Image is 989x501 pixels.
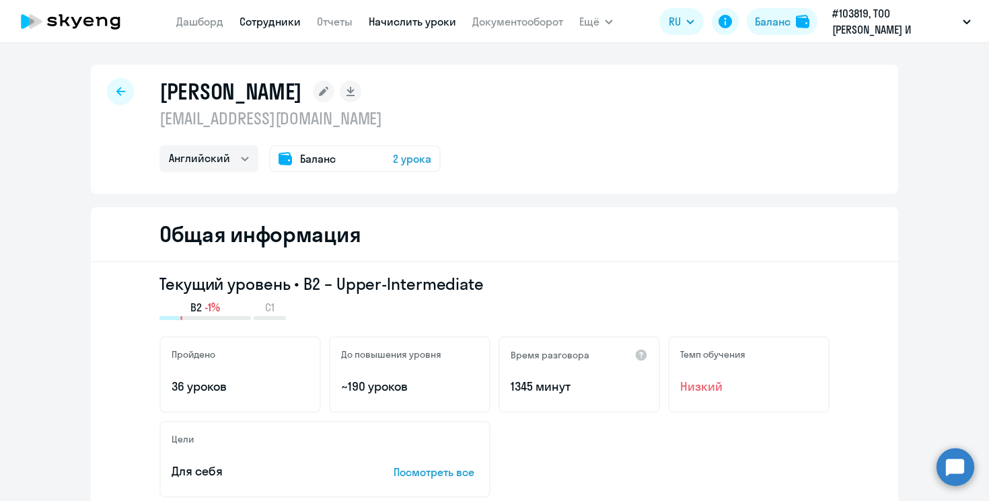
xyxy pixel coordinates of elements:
[341,348,441,360] h5: До повышения уровня
[205,300,220,315] span: -1%
[755,13,791,30] div: Баланс
[680,378,817,395] span: Низкий
[659,8,704,35] button: RU
[240,15,301,28] a: Сотрудники
[472,15,563,28] a: Документооборот
[511,378,648,395] p: 1345 минут
[172,348,215,360] h5: Пройдено
[159,78,302,105] h1: [PERSON_NAME]
[832,5,957,38] p: #103819, ТОО [PERSON_NAME] И ПАРТНЕРЫ
[176,15,223,28] a: Дашборд
[669,13,681,30] span: RU
[317,15,353,28] a: Отчеты
[172,378,309,395] p: 36 уроков
[159,273,830,295] h3: Текущий уровень • B2 – Upper-Intermediate
[369,15,456,28] a: Начислить уроки
[579,8,613,35] button: Ещё
[579,13,599,30] span: Ещё
[300,151,336,167] span: Баланс
[172,463,352,480] p: Для себя
[394,464,478,480] p: Посмотреть все
[826,5,978,38] button: #103819, ТОО [PERSON_NAME] И ПАРТНЕРЫ
[265,300,274,315] span: C1
[190,300,202,315] span: B2
[393,151,431,167] span: 2 урока
[511,349,589,361] h5: Время разговора
[159,221,361,247] h2: Общая информация
[172,433,194,445] h5: Цели
[796,15,809,28] img: balance
[341,378,478,395] p: ~190 уроков
[747,8,817,35] button: Балансbalance
[680,348,745,360] h5: Темп обучения
[159,108,441,129] p: [EMAIL_ADDRESS][DOMAIN_NAME]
